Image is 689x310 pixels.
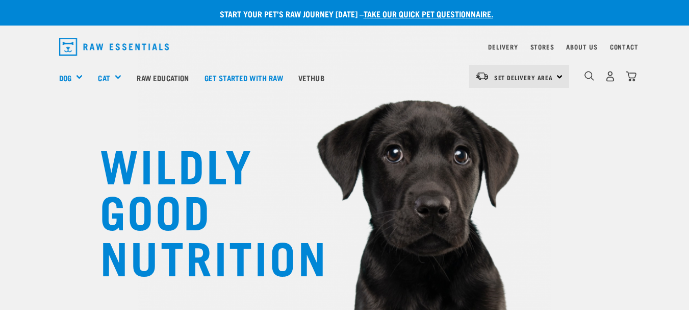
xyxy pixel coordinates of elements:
img: van-moving.png [475,71,489,81]
a: take our quick pet questionnaire. [364,11,493,16]
a: Dog [59,72,71,84]
a: Contact [610,45,639,49]
a: Vethub [291,57,332,98]
a: Stores [530,45,554,49]
h1: WILDLY GOOD NUTRITION [100,140,304,278]
a: Raw Education [129,57,196,98]
span: Set Delivery Area [494,76,553,79]
img: user.png [605,71,616,82]
img: home-icon@2x.png [626,71,636,82]
a: About Us [566,45,597,49]
img: Raw Essentials Logo [59,38,169,56]
a: Get started with Raw [197,57,291,98]
nav: dropdown navigation [51,34,639,60]
a: Delivery [488,45,518,49]
a: Cat [98,72,110,84]
img: home-icon-1@2x.png [584,71,594,81]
